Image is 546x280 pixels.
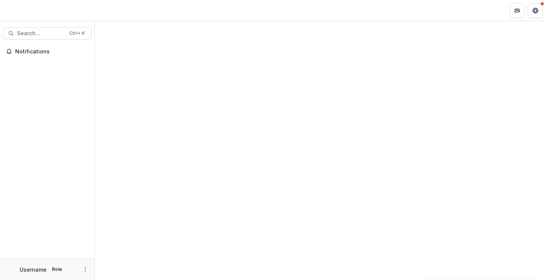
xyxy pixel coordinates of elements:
p: Username [20,266,47,274]
div: Ctrl + K [68,29,86,38]
button: Notifications [3,45,91,58]
p: Role [50,266,64,273]
span: Notifications [15,48,88,55]
button: Search... [3,27,91,39]
button: Get Help [528,3,543,18]
button: More [81,265,90,274]
nav: breadcrumb [98,5,130,16]
button: Partners [510,3,525,18]
span: Search... [17,30,65,37]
